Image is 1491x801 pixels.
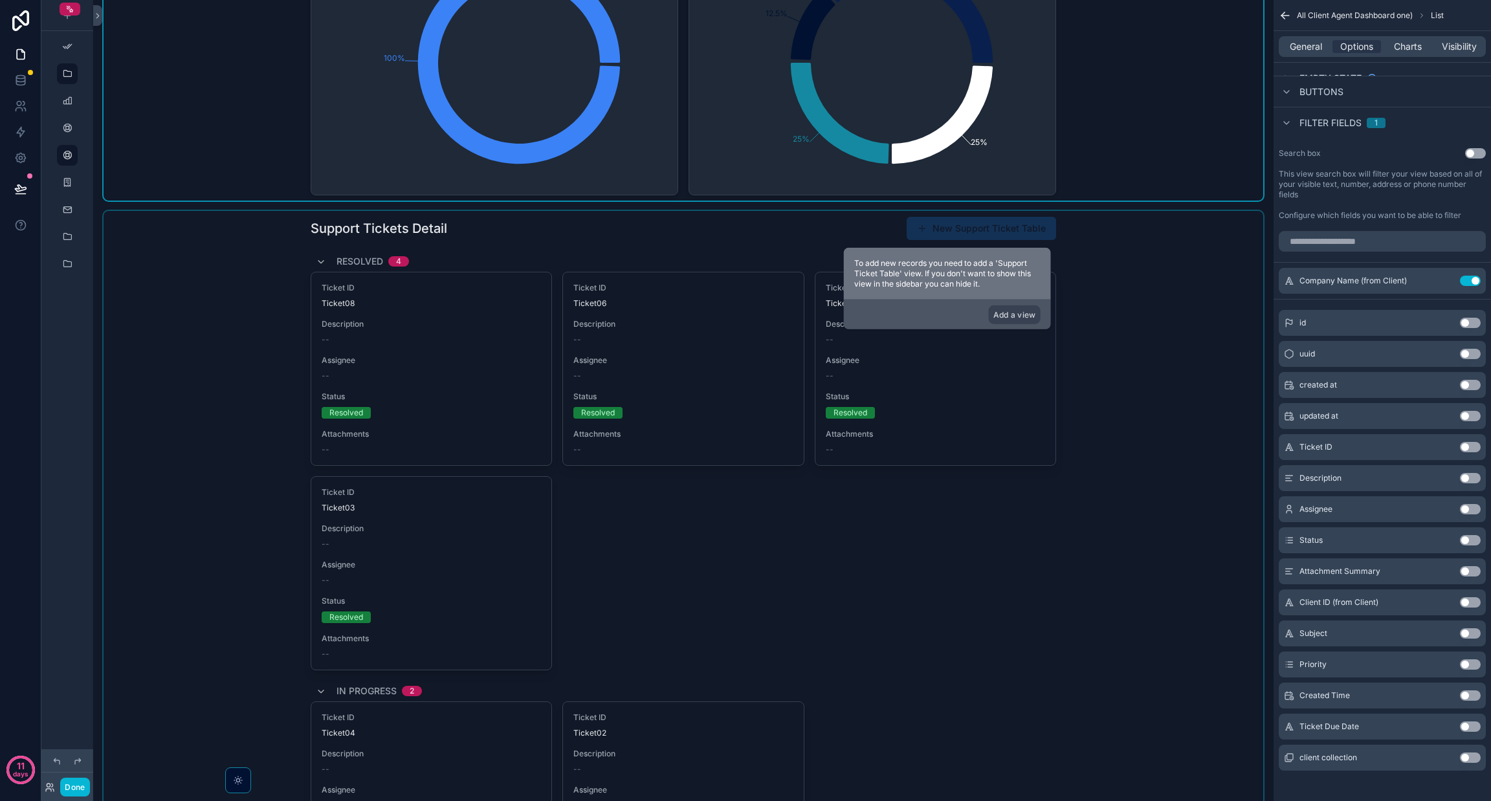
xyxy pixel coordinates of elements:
span: Subject [1299,628,1327,639]
span: Visibility [1442,40,1477,53]
p: days [13,765,28,783]
div: 1 [1375,118,1378,128]
button: Done [60,778,89,796]
span: Assignee [1299,504,1332,514]
span: Created Time [1299,690,1350,701]
span: Charts [1394,40,1422,53]
span: Filter fields [1299,116,1362,129]
span: Status [1299,535,1323,545]
span: Company Name (from Client) [1299,276,1407,286]
button: Add a view [989,305,1041,324]
span: Ticket ID [1299,442,1332,452]
tspan: 12.5% [766,8,788,18]
span: uuid [1299,349,1315,359]
label: This view search box will filter your view based on all of your visible text, number, address or ... [1279,169,1486,200]
tspan: 100% [384,53,405,63]
span: Empty state [1299,72,1362,85]
p: 11 [17,760,25,773]
span: Buttons [1299,85,1343,98]
span: List [1431,10,1444,21]
span: General [1290,40,1322,53]
span: Attachment Summary [1299,566,1380,576]
tspan: 25% [971,137,988,147]
span: created at [1299,380,1337,390]
span: All Client Agent Dashboard one) [1297,10,1413,21]
label: Configure which fields you want to be able to filter [1279,210,1461,221]
span: Ticket Due Date [1299,721,1359,732]
span: id [1299,318,1306,328]
span: Options [1340,40,1373,53]
span: To add new records you need to add a 'Support Ticket Table' view. If you don't want to show this ... [854,258,1031,289]
span: updated at [1299,411,1338,421]
span: client collection [1299,752,1357,763]
span: Client ID (from Client) [1299,597,1378,608]
span: Priority [1299,659,1327,670]
tspan: 25% [793,134,810,144]
label: Search box [1279,148,1321,159]
span: Description [1299,473,1342,483]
